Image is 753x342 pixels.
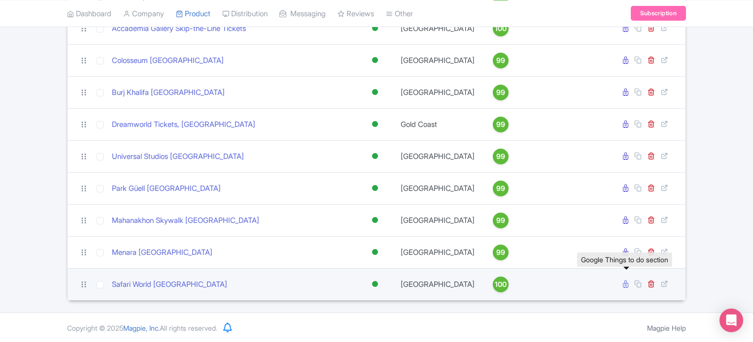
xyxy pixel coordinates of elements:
[123,324,160,332] span: Magpie, Inc.
[395,76,480,108] td: [GEOGRAPHIC_DATA]
[370,181,380,195] div: Active
[370,21,380,35] div: Active
[112,23,246,34] a: Accademia Gallery Skip-the-Line Tickets
[395,140,480,172] td: [GEOGRAPHIC_DATA]
[370,117,380,131] div: Active
[484,117,517,132] a: 99
[484,53,517,68] a: 99
[484,85,517,100] a: 99
[112,119,255,130] a: Dreamworld Tickets, [GEOGRAPHIC_DATA]
[496,87,505,98] span: 99
[577,252,672,267] div: Google Things to do section
[112,87,225,98] a: Burj Khalifa [GEOGRAPHIC_DATA]
[112,279,227,290] a: Safari World [GEOGRAPHIC_DATA]
[496,183,505,194] span: 99
[395,108,480,140] td: Gold Coast
[370,53,380,67] div: Active
[370,277,380,291] div: Active
[496,151,505,162] span: 99
[484,21,517,36] a: 100
[484,181,517,196] a: 99
[495,23,507,34] span: 100
[647,324,686,332] a: Magpie Help
[112,151,244,162] a: Universal Studios [GEOGRAPHIC_DATA]
[496,119,505,130] span: 99
[370,85,380,99] div: Active
[61,323,223,333] div: Copyright © 2025 All rights reserved.
[112,55,224,66] a: Colosseum [GEOGRAPHIC_DATA]
[112,247,212,258] a: Menara [GEOGRAPHIC_DATA]
[484,245,517,260] a: 99
[395,204,480,236] td: [GEOGRAPHIC_DATA]
[370,149,380,163] div: Active
[395,172,480,204] td: [GEOGRAPHIC_DATA]
[496,55,505,66] span: 99
[484,149,517,164] a: 99
[395,12,480,44] td: [GEOGRAPHIC_DATA]
[496,215,505,226] span: 99
[484,277,517,292] a: 100
[484,213,517,228] a: 99
[395,236,480,268] td: [GEOGRAPHIC_DATA]
[496,247,505,258] span: 99
[631,6,686,21] a: Subscription
[719,309,743,332] div: Open Intercom Messenger
[112,215,259,226] a: Mahanakhon Skywalk [GEOGRAPHIC_DATA]
[495,279,507,290] span: 100
[370,245,380,259] div: Active
[112,183,221,194] a: Park Güell [GEOGRAPHIC_DATA]
[395,268,480,300] td: [GEOGRAPHIC_DATA]
[395,44,480,76] td: [GEOGRAPHIC_DATA]
[370,213,380,227] div: Active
